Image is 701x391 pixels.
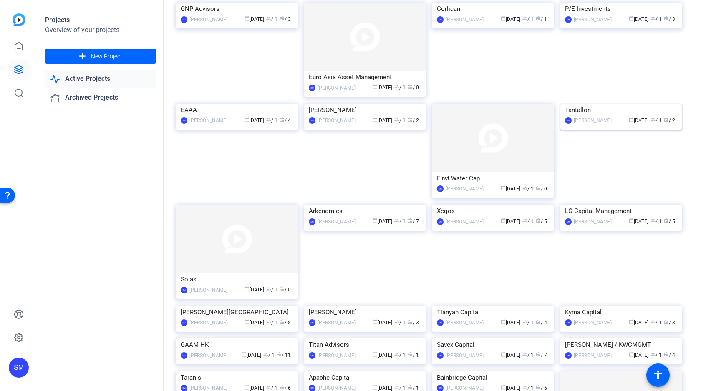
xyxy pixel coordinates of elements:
span: / 1 [651,352,662,358]
span: radio [664,218,669,223]
span: group [394,385,399,390]
span: [DATE] [373,85,392,90]
span: radio [536,319,541,324]
span: / 3 [408,320,419,326]
div: Apache Capital [309,371,421,384]
div: [PERSON_NAME] [189,15,227,24]
div: [PERSON_NAME] [446,318,484,327]
span: / 1 [408,352,419,358]
div: SM [565,352,572,359]
span: / 3 [664,320,675,326]
span: New Project [91,52,122,61]
div: [PERSON_NAME] [574,351,612,360]
span: calendar_today [373,84,378,89]
span: group [522,218,527,223]
div: SM [437,185,444,192]
span: [DATE] [629,118,648,123]
span: / 1 [394,385,406,391]
div: SM [181,352,187,359]
span: radio [280,319,285,324]
div: Taranis [181,371,293,384]
div: Euro Asia Asset Management [309,71,421,83]
span: / 1 [394,85,406,90]
span: radio [536,385,541,390]
span: / 1 [394,320,406,326]
span: [DATE] [501,16,520,22]
span: calendar_today [501,218,506,223]
div: SM [309,117,315,124]
span: [DATE] [245,385,264,391]
span: [DATE] [629,16,648,22]
span: [DATE] [245,287,264,293]
span: / 1 [522,352,534,358]
span: radio [280,117,285,122]
span: radio [280,16,285,21]
span: radio [408,319,413,324]
span: [DATE] [373,385,392,391]
span: radio [664,16,669,21]
div: Titan Advisors [309,338,421,351]
span: group [522,352,527,357]
span: group [651,117,656,122]
span: group [266,286,271,291]
span: group [394,352,399,357]
div: Corlican [437,3,549,15]
span: [DATE] [245,118,264,123]
div: [PERSON_NAME] [574,116,612,125]
span: / 1 [263,352,275,358]
div: SM [565,319,572,326]
div: [PERSON_NAME] [574,218,612,226]
span: / 5 [536,218,547,224]
div: EAAA [181,104,293,116]
div: [PERSON_NAME] [318,318,356,327]
span: [DATE] [501,320,520,326]
div: SM [181,319,187,326]
span: / 7 [408,218,419,224]
span: radio [280,286,285,291]
span: calendar_today [245,117,250,122]
div: Projects [45,15,156,25]
span: / 3 [280,16,291,22]
span: / 0 [536,186,547,192]
span: group [266,319,271,324]
div: [PERSON_NAME] [189,286,227,294]
div: Kyma Capital [565,306,677,318]
span: group [263,352,268,357]
span: / 1 [266,118,277,123]
div: [PERSON_NAME] [318,116,356,125]
div: [PERSON_NAME] [446,351,484,360]
span: calendar_today [501,319,506,324]
span: / 1 [266,16,277,22]
div: [PERSON_NAME] [446,15,484,24]
span: [DATE] [629,218,648,224]
a: Active Projects [45,70,156,88]
span: / 1 [522,16,534,22]
span: [DATE] [501,385,520,391]
div: [PERSON_NAME] [189,351,227,360]
span: [DATE] [501,218,520,224]
div: Solas [181,273,293,286]
span: [DATE] [629,320,648,326]
span: / 1 [522,320,534,326]
div: Overview of your projects [45,25,156,35]
span: / 1 [266,320,277,326]
div: P/E Investments [565,3,677,15]
span: / 1 [394,218,406,224]
span: group [394,84,399,89]
span: radio [664,117,669,122]
div: Tantallon [565,104,677,116]
span: / 0 [408,85,419,90]
span: radio [536,16,541,21]
span: / 1 [651,16,662,22]
span: group [651,352,656,357]
span: calendar_today [373,218,378,223]
div: [PERSON_NAME] [189,116,227,125]
div: [PERSON_NAME] [446,185,484,193]
span: calendar_today [373,352,378,357]
div: SM [437,218,444,225]
span: / 1 [522,186,534,192]
span: [DATE] [373,352,392,358]
span: / 4 [280,118,291,123]
div: [PERSON_NAME] [318,84,356,92]
span: / 7 [536,352,547,358]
